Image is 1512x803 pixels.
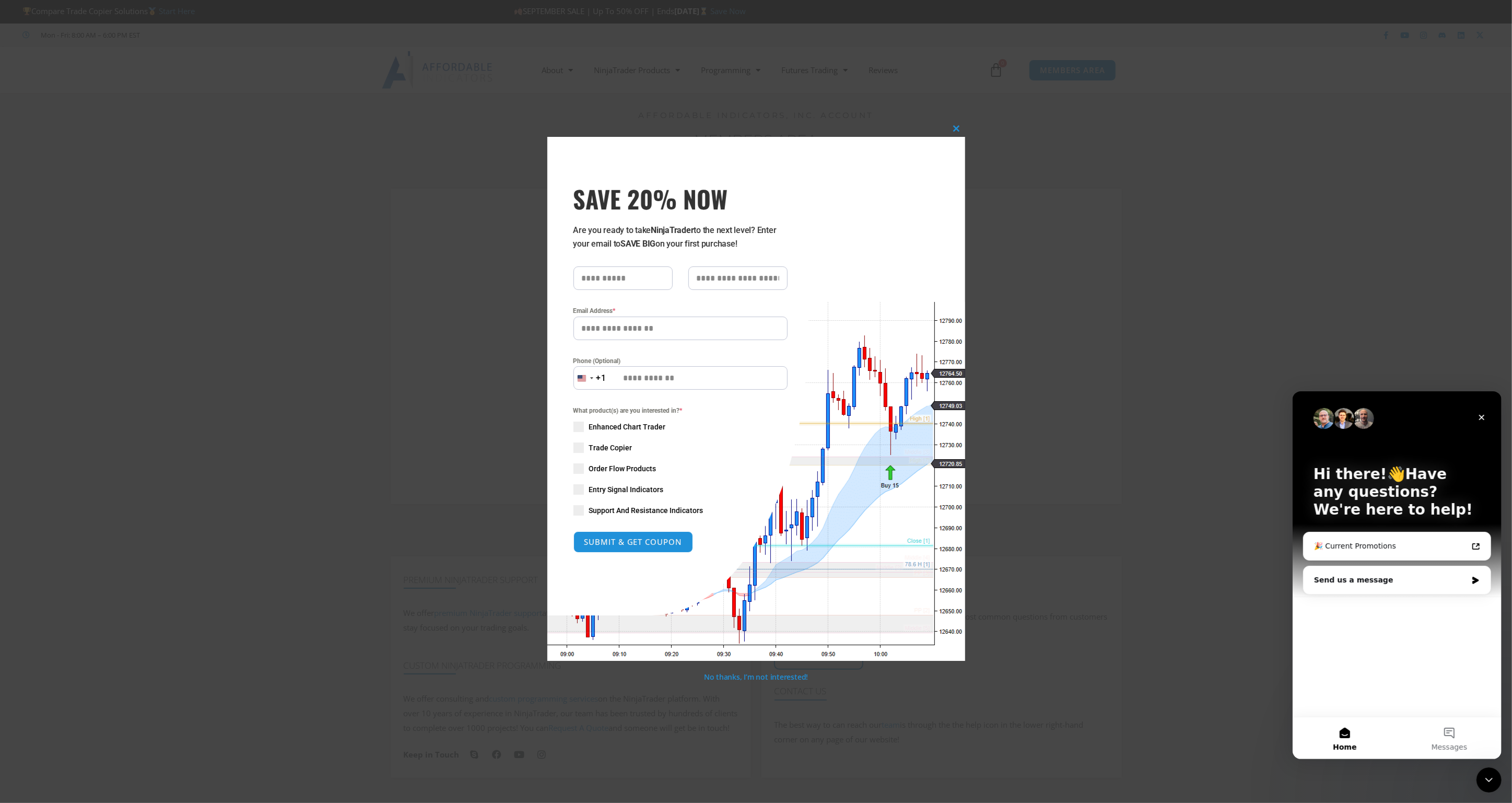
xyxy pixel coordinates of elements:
span: Support And Resistance Indicators [589,505,704,516]
strong: NinjaTrader [651,225,694,235]
a: No thanks, I’m not interested! [704,672,808,682]
strong: SAVE BIG [620,239,655,249]
label: Support And Resistance Indicators [573,505,788,516]
label: Enhanced Chart Trader [573,422,788,432]
p: Are you ready to take to the next level? Enter your email to on your first purchase! [573,224,788,251]
iframe: Intercom live chat [1476,767,1502,793]
iframe: Intercom live chat [1293,391,1502,759]
button: SUBMIT & GET COUPON [573,531,693,553]
label: Phone (Optional) [573,356,788,366]
span: Order Flow Products [589,463,657,474]
label: Trade Copier [573,443,788,453]
button: Selected country [573,366,607,390]
span: Entry Signal Indicators [589,484,664,495]
div: +1 [596,371,607,385]
span: Trade Copier [589,443,632,453]
label: Entry Signal Indicators [573,484,788,495]
span: SAVE 20% NOW [573,184,788,213]
span: What product(s) are you interested in? [573,405,788,416]
label: Order Flow Products [573,463,788,474]
label: Email Address [573,306,788,316]
span: Enhanced Chart Trader [589,422,666,432]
